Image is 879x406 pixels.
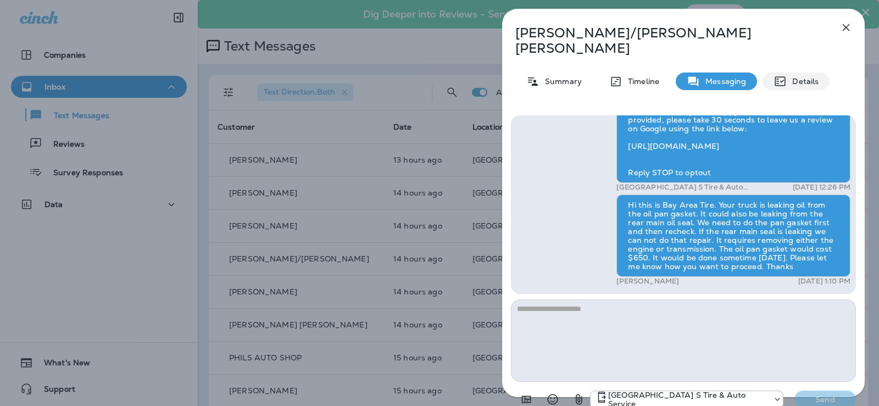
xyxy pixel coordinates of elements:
[700,77,746,86] p: Messaging
[515,25,815,56] p: [PERSON_NAME]/[PERSON_NAME] [PERSON_NAME]
[616,183,756,192] p: [GEOGRAPHIC_DATA] S Tire & Auto Service
[793,183,850,192] p: [DATE] 12:26 PM
[616,92,850,183] div: Thank you for stopping by BAY AREA Point S Tire & Auto Service! If you're happy with the service ...
[616,277,679,286] p: [PERSON_NAME]
[798,277,850,286] p: [DATE] 1:10 PM
[622,77,659,86] p: Timeline
[616,194,850,277] div: Hi this is Bay Area Tire. Your truck is leaking oil from the oil pan gasket. It could also be lea...
[539,77,582,86] p: Summary
[787,77,819,86] p: Details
